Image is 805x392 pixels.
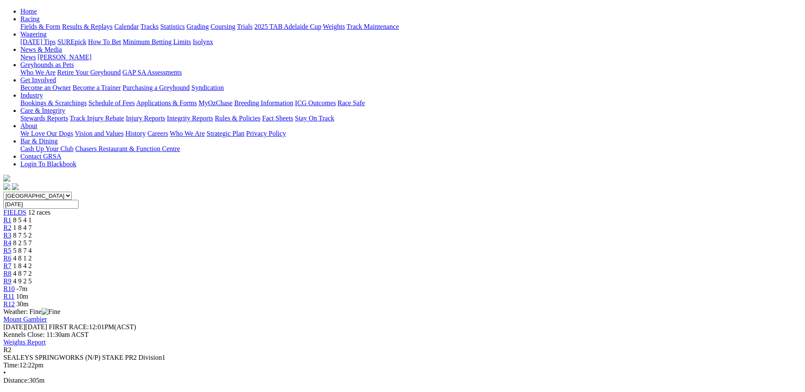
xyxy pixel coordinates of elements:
input: Select date [3,200,79,209]
span: 8 5 4 1 [13,216,32,224]
span: • [3,369,6,376]
span: [DATE] [3,323,25,330]
img: facebook.svg [3,183,10,190]
span: 12:01PM(ACST) [49,323,136,330]
a: News [20,53,36,61]
span: Distance: [3,377,29,384]
a: Results & Replays [62,23,112,30]
a: ICG Outcomes [295,99,336,106]
span: 1 8 4 2 [13,262,32,269]
a: Privacy Policy [246,130,286,137]
span: 4 8 7 2 [13,270,32,277]
a: R6 [3,255,11,262]
img: twitter.svg [12,183,19,190]
a: Industry [20,92,43,99]
a: History [125,130,146,137]
a: Vision and Values [75,130,123,137]
a: Tracks [140,23,159,30]
span: 8 2 5 7 [13,239,32,246]
a: Fields & Form [20,23,60,30]
a: R2 [3,224,11,231]
a: Applications & Forms [136,99,197,106]
span: R11 [3,293,14,300]
span: 1 8 4 7 [13,224,32,231]
a: R10 [3,285,15,292]
span: 8 7 5 2 [13,232,32,239]
a: How To Bet [88,38,121,45]
div: News & Media [20,53,802,61]
div: Bar & Dining [20,145,802,153]
a: Contact GRSA [20,153,61,160]
a: Care & Integrity [20,107,65,114]
span: 12 races [28,209,50,216]
a: Calendar [114,23,139,30]
a: Track Injury Rebate [70,115,124,122]
a: Greyhounds as Pets [20,61,74,68]
a: Chasers Restaurant & Function Centre [75,145,180,152]
a: Careers [147,130,168,137]
a: Injury Reports [126,115,165,122]
a: Statistics [160,23,185,30]
a: Strategic Plan [207,130,244,137]
div: 305m [3,377,802,384]
a: Breeding Information [234,99,293,106]
span: 30m [17,300,28,308]
a: Mount Gambier [3,316,47,323]
a: Coursing [210,23,236,30]
img: Fine [42,308,60,316]
div: About [20,130,802,137]
a: Bar & Dining [20,137,58,145]
a: Syndication [191,84,224,91]
a: R4 [3,239,11,246]
span: R5 [3,247,11,254]
a: Race Safe [337,99,365,106]
img: logo-grsa-white.png [3,175,10,182]
a: Cash Up Your Club [20,145,73,152]
div: Greyhounds as Pets [20,69,802,76]
a: Stay On Track [295,115,334,122]
div: Get Involved [20,84,802,92]
a: Minimum Betting Limits [123,38,191,45]
a: R9 [3,277,11,285]
span: 4 8 1 2 [13,255,32,262]
span: 5 8 7 4 [13,247,32,254]
span: FIELDS [3,209,26,216]
a: R12 [3,300,15,308]
span: FIRST RACE: [49,323,89,330]
div: Racing [20,23,802,31]
span: 10m [16,293,28,300]
a: Get Involved [20,76,56,84]
a: Become a Trainer [73,84,121,91]
a: Trials [237,23,252,30]
a: R3 [3,232,11,239]
a: Track Maintenance [347,23,399,30]
div: Wagering [20,38,802,46]
a: Who We Are [20,69,56,76]
a: R1 [3,216,11,224]
a: Rules & Policies [215,115,261,122]
div: 12:22pm [3,361,802,369]
a: R8 [3,270,11,277]
a: Become an Owner [20,84,71,91]
span: R7 [3,262,11,269]
a: MyOzChase [199,99,233,106]
a: Login To Blackbook [20,160,76,168]
span: Weather: Fine [3,308,60,315]
a: Racing [20,15,39,22]
a: Schedule of Fees [88,99,135,106]
a: SUREpick [57,38,86,45]
a: Wagering [20,31,47,38]
span: Time: [3,361,20,369]
a: Purchasing a Greyhound [123,84,190,91]
a: We Love Our Dogs [20,130,73,137]
a: Retire Your Greyhound [57,69,121,76]
a: Grading [187,23,209,30]
div: Kennels Close: 11:30am ACST [3,331,802,339]
span: R2 [3,346,11,353]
